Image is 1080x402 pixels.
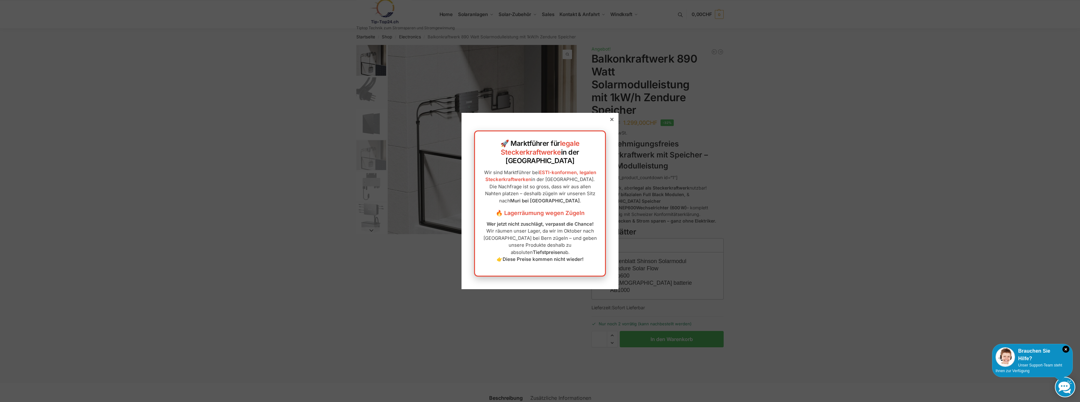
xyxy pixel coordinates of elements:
i: Schließen [1062,346,1069,353]
img: Customer service [996,347,1015,367]
a: ESTI-konformen, legalen Steckerkraftwerken [485,169,596,183]
strong: Muri bei [GEOGRAPHIC_DATA] [510,198,580,204]
div: Brauchen Sie Hilfe? [996,347,1069,362]
h3: 🔥 Lagerräumung wegen Zügeln [481,209,599,217]
strong: Tiefstpreisen [533,249,563,255]
strong: Diese Preise kommen nicht wieder! [503,256,584,262]
span: Unser Support-Team steht Ihnen zur Verfügung [996,363,1062,373]
p: Wir räumen unser Lager, da wir im Oktober nach [GEOGRAPHIC_DATA] bei Bern zügeln – und geben unse... [481,221,599,263]
p: Wir sind Marktführer bei in der [GEOGRAPHIC_DATA]. Die Nachfrage ist so gross, dass wir aus allen... [481,169,599,205]
strong: Wer jetzt nicht zuschlägt, verpasst die Chance! [487,221,594,227]
h2: 🚀 Marktführer für in der [GEOGRAPHIC_DATA] [481,139,599,165]
a: legale Steckerkraftwerke [501,139,580,156]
